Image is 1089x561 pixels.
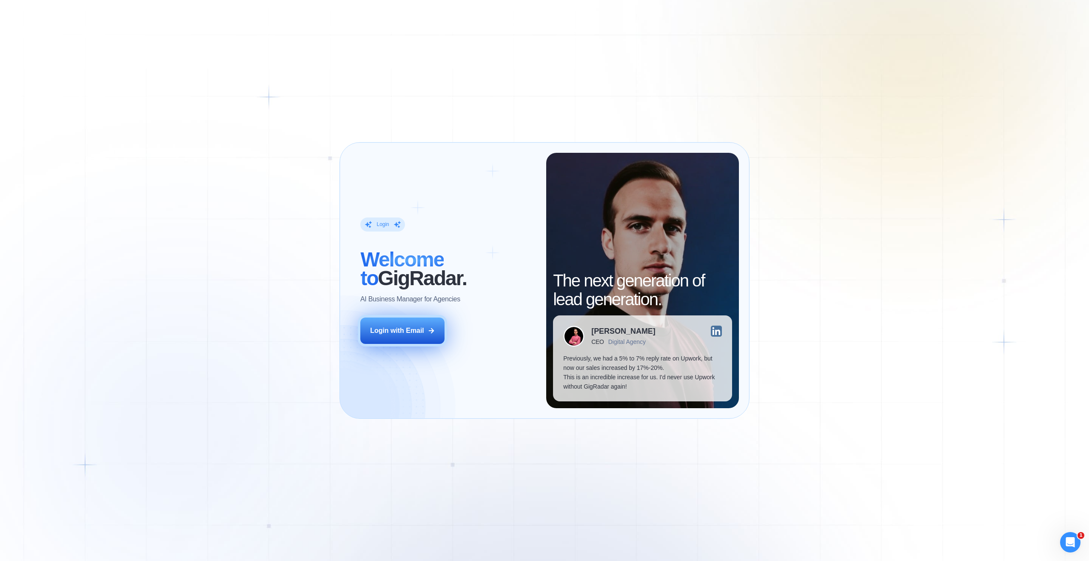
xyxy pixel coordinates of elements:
span: 1 [1078,532,1084,539]
p: Previously, we had a 5% to 7% reply rate on Upwork, but now our sales increased by 17%-20%. This ... [563,354,721,391]
button: Login with Email [360,318,445,344]
div: CEO [591,338,604,345]
div: [PERSON_NAME] [591,327,656,335]
h2: The next generation of lead generation. [553,271,732,309]
div: Digital Agency [608,338,646,345]
iframe: Intercom live chat [1060,532,1080,552]
h2: ‍ GigRadar. [360,250,536,288]
span: Welcome to [360,248,444,289]
p: AI Business Manager for Agencies [360,295,460,304]
div: Login with Email [370,326,424,335]
div: Login [376,221,389,228]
